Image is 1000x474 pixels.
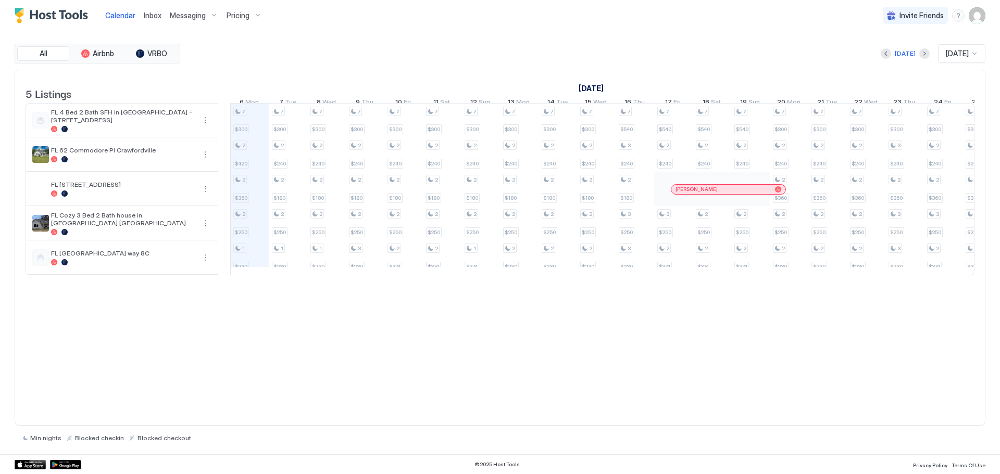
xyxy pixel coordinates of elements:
[435,245,438,252] span: 2
[774,229,787,236] span: $250
[235,263,247,270] span: $230
[312,263,324,270] span: $230
[929,126,941,133] span: $300
[929,263,940,270] span: $374
[71,46,123,61] button: Airbnb
[15,460,46,469] div: App Store
[899,11,944,20] span: Invite Friends
[854,98,863,109] span: 22
[396,245,399,252] span: 2
[235,126,247,133] span: $300
[15,8,93,23] div: Host Tools Logo
[389,160,402,167] span: $240
[774,263,787,270] span: $230
[817,98,824,109] span: 21
[351,195,362,201] span: $180
[273,160,286,167] span: $240
[240,98,244,109] span: 6
[628,176,631,183] span: 2
[944,98,952,109] span: Fri
[666,108,669,115] span: 7
[852,263,864,270] span: $230
[505,96,532,111] a: October 13, 2025
[466,126,479,133] span: $300
[890,195,903,201] span: $360
[929,195,941,201] span: $360
[351,126,363,133] span: $300
[543,195,555,201] span: $180
[235,229,247,236] span: $250
[404,98,411,109] span: Fri
[281,108,283,115] span: 7
[666,142,669,149] span: 2
[389,195,401,201] span: $180
[589,176,592,183] span: 2
[242,245,245,252] span: 1
[813,195,826,201] span: $360
[705,142,708,149] span: 2
[936,245,939,252] span: 2
[512,142,515,149] span: 2
[736,229,748,236] span: $250
[967,263,979,270] span: $374
[351,263,363,270] span: $230
[235,160,247,167] span: $420
[508,98,515,109] span: 13
[51,108,195,124] span: FL 4 Bed 2 Bath SFH in [GEOGRAPHIC_DATA] - [STREET_ADDRESS]
[358,108,360,115] span: 7
[199,183,211,195] div: menu
[895,49,916,58] div: [DATE]
[473,176,477,183] span: 2
[813,160,826,167] span: $240
[273,263,286,270] span: $230
[703,98,709,109] span: 18
[516,98,530,109] span: Mon
[582,126,594,133] span: $300
[512,108,515,115] span: 7
[473,108,476,115] span: 7
[227,11,249,20] span: Pricing
[351,229,363,236] span: $250
[389,126,402,133] span: $300
[51,211,195,227] span: FL Cozy 3 Bed 2 Bath house in [GEOGRAPHIC_DATA] [GEOGRAPHIC_DATA] 6 [PERSON_NAME]
[897,211,901,217] span: 3
[774,195,787,201] span: $360
[32,215,49,232] div: listing image
[934,98,943,109] span: 24
[852,126,864,133] span: $300
[235,195,247,201] span: $360
[15,44,180,63] div: tab-group
[17,46,69,61] button: All
[893,98,902,109] span: 23
[659,160,671,167] span: $240
[582,195,594,201] span: $180
[774,96,803,111] a: October 20, 2025
[389,263,401,270] span: $374
[396,142,399,149] span: 2
[199,114,211,126] div: menu
[743,142,746,149] span: 2
[952,9,965,22] div: menu
[740,98,747,109] span: 19
[859,176,862,183] span: 2
[358,245,361,252] span: 3
[582,96,609,111] a: October 15, 2025
[628,142,631,149] span: 3
[705,108,707,115] span: 7
[903,98,915,109] span: Thu
[551,142,554,149] span: 2
[897,176,901,183] span: 2
[622,96,647,111] a: October 16, 2025
[852,195,864,201] span: $360
[620,263,633,270] span: $230
[582,263,594,270] span: $230
[199,114,211,126] button: More options
[277,96,299,111] a: October 7, 2025
[473,211,477,217] span: 2
[620,195,632,201] span: $180
[466,263,478,270] span: $374
[473,245,476,252] span: 1
[319,176,322,183] span: 2
[479,98,490,109] span: Sun
[813,263,826,270] span: $230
